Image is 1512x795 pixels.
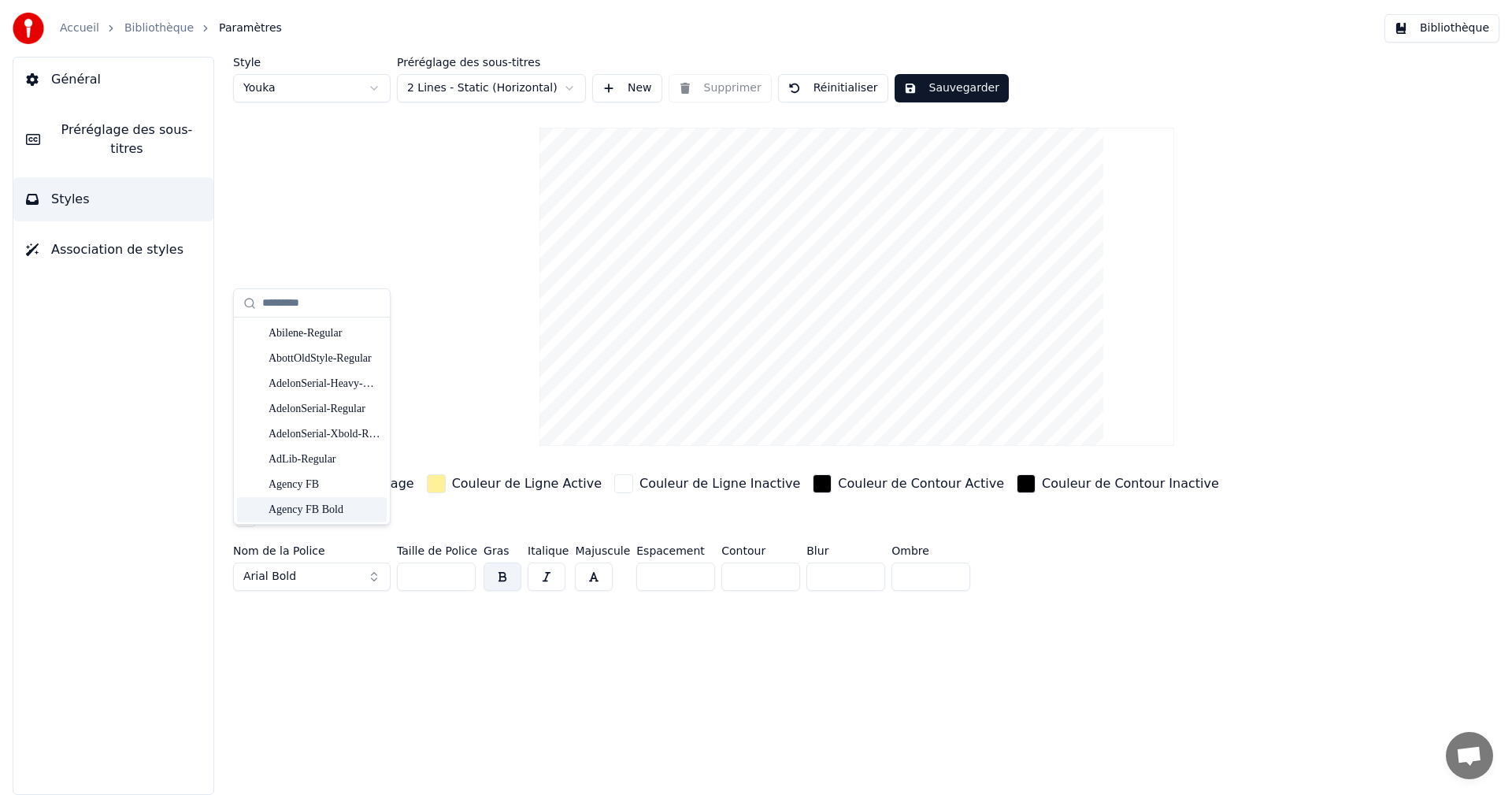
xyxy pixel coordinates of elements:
label: Taille de Police [397,545,477,556]
label: Ombre [891,545,970,556]
button: Couleur de Contour Active [810,471,1007,496]
button: Réinitialiser [778,74,888,102]
span: Styles [51,190,90,209]
button: Bibliothèque [1384,14,1499,43]
img: youka [13,13,44,44]
div: AdLib-Regular [269,451,380,467]
span: Général [51,70,101,89]
label: Gras [484,545,521,556]
div: AdelonSerial-Xbold-Regular [269,426,380,442]
label: Préréglage des sous-titres [397,57,586,68]
button: Sauvegarder [895,74,1009,102]
nav: breadcrumb [60,20,282,36]
button: Couleur de Ligne Active [424,471,605,496]
div: Couleur de Contour Inactive [1042,474,1219,493]
div: AdelonSerial-Heavy-Regular [269,376,380,392]
div: Couleur de Contour Active [838,474,1004,493]
label: Majuscule [575,545,630,556]
a: Accueil [60,20,99,36]
label: Style [233,57,391,68]
button: Couleur de Ligne Inactive [611,471,803,496]
div: AdelonSerial-Regular [269,401,380,417]
label: Contour [721,545,800,556]
div: Agency FB [269,477,380,492]
label: Espacement [636,545,715,556]
button: Association de styles [13,228,213,272]
button: Général [13,58,213,102]
div: Couleur de Ligne Active [452,474,602,493]
button: Couleur de Contour Inactive [1014,471,1222,496]
button: Styles [13,177,213,221]
span: Arial Bold [243,569,296,585]
button: New [592,74,662,102]
label: Italique [528,545,569,556]
div: Ouvrir le chat [1446,732,1493,779]
label: Blur [806,545,885,556]
a: Bibliothèque [124,20,194,36]
button: Préréglage des sous-titres [13,108,213,171]
label: Nom de la Police [233,545,391,556]
div: Abilene-Regular [269,325,380,341]
span: Paramètres [219,20,282,36]
span: Préréglage des sous-titres [53,121,201,158]
div: Agency FB Bold [269,502,380,518]
span: Association de styles [51,240,183,259]
div: AbottOldStyle-Regular [269,351,380,366]
div: Couleur de Ligne Inactive [639,474,800,493]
